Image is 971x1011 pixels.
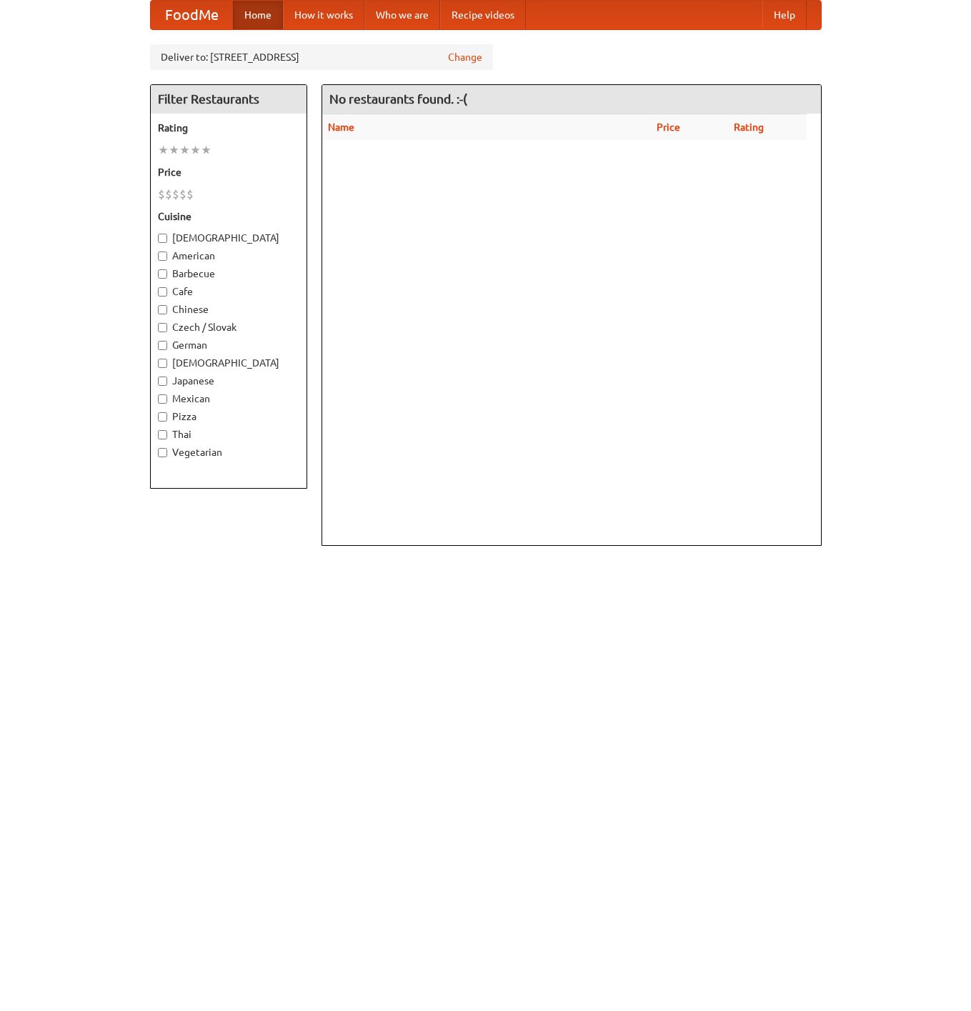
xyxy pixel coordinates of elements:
[158,231,299,245] label: [DEMOGRAPHIC_DATA]
[150,44,493,70] div: Deliver to: [STREET_ADDRESS]
[448,50,482,64] a: Change
[158,305,167,314] input: Chinese
[762,1,807,29] a: Help
[158,284,299,299] label: Cafe
[190,142,201,158] li: ★
[158,394,167,404] input: Mexican
[158,323,167,332] input: Czech / Slovak
[158,251,167,261] input: American
[158,234,167,243] input: [DEMOGRAPHIC_DATA]
[151,1,233,29] a: FoodMe
[158,338,299,352] label: German
[158,392,299,406] label: Mexican
[158,121,299,135] h5: Rating
[179,142,190,158] li: ★
[158,165,299,179] h5: Price
[158,186,165,202] li: $
[158,374,299,388] label: Japanese
[329,92,467,106] ng-pluralize: No restaurants found. :-(
[158,430,167,439] input: Thai
[158,412,167,422] input: Pizza
[158,249,299,263] label: American
[734,121,764,133] a: Rating
[657,121,680,133] a: Price
[158,209,299,224] h5: Cuisine
[158,445,299,459] label: Vegetarian
[158,356,299,370] label: [DEMOGRAPHIC_DATA]
[158,142,169,158] li: ★
[158,448,167,457] input: Vegetarian
[158,320,299,334] label: Czech / Slovak
[158,287,167,297] input: Cafe
[186,186,194,202] li: $
[158,427,299,442] label: Thai
[169,142,179,158] li: ★
[158,302,299,317] label: Chinese
[165,186,172,202] li: $
[158,377,167,386] input: Japanese
[158,269,167,279] input: Barbecue
[179,186,186,202] li: $
[328,121,354,133] a: Name
[158,341,167,350] input: German
[201,142,211,158] li: ★
[233,1,283,29] a: Home
[283,1,364,29] a: How it works
[151,85,307,114] h4: Filter Restaurants
[158,359,167,368] input: [DEMOGRAPHIC_DATA]
[364,1,440,29] a: Who we are
[172,186,179,202] li: $
[158,267,299,281] label: Barbecue
[158,409,299,424] label: Pizza
[440,1,526,29] a: Recipe videos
